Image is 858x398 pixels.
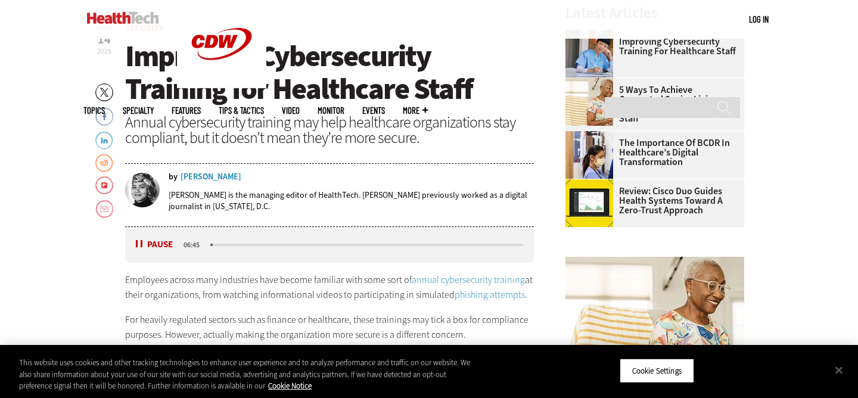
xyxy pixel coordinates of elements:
p: Employees across many industries have become familiar with some sort of at their organizations, f... [125,272,534,303]
a: Cisco Duo [565,179,619,189]
a: phishing attempts [455,288,525,301]
div: User menu [749,13,769,26]
p: [PERSON_NAME] is the managing editor of HealthTech. [PERSON_NAME] previously worked as a digital ... [169,189,534,212]
div: duration [182,240,209,250]
img: Teta-Alim [125,173,160,207]
button: Close [826,357,852,383]
div: Annual cybersecurity training may help healthcare organizations stay compliant, but it doesn’t me... [125,114,534,145]
a: Doctors reviewing tablet [565,131,619,141]
a: Tips & Tactics [219,106,264,115]
button: Pause [136,240,173,249]
a: Review: Cisco Duo Guides Health Systems Toward a Zero-Trust Approach [565,186,737,215]
span: More [403,106,428,115]
a: The Importance of BCDR in Healthcare’s Digital Transformation [565,138,737,167]
span: by [169,173,178,181]
img: Networking Solutions for Senior Living [565,257,744,391]
img: Doctors reviewing tablet [565,131,613,179]
a: [PERSON_NAME] [181,173,241,181]
img: Home [87,12,159,24]
span: Specialty [123,106,154,115]
a: Events [362,106,385,115]
span: Topics [83,106,105,115]
img: Cisco Duo [565,179,613,227]
a: Video [282,106,300,115]
img: Networking Solutions for Senior Living [565,78,613,126]
a: Log in [749,14,769,24]
a: Features [172,106,201,115]
a: annual cybersecurity training [412,273,525,286]
div: This website uses cookies and other tracking technologies to enhance user experience and to analy... [19,357,472,392]
p: For heavily regulated sectors such as finance or healthcare, these trainings may tick a box for c... [125,312,534,343]
a: MonITor [318,106,344,115]
button: Cookie Settings [620,358,694,383]
a: More information about your privacy [268,381,312,391]
a: CDW [177,79,266,91]
div: media player [125,227,534,263]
